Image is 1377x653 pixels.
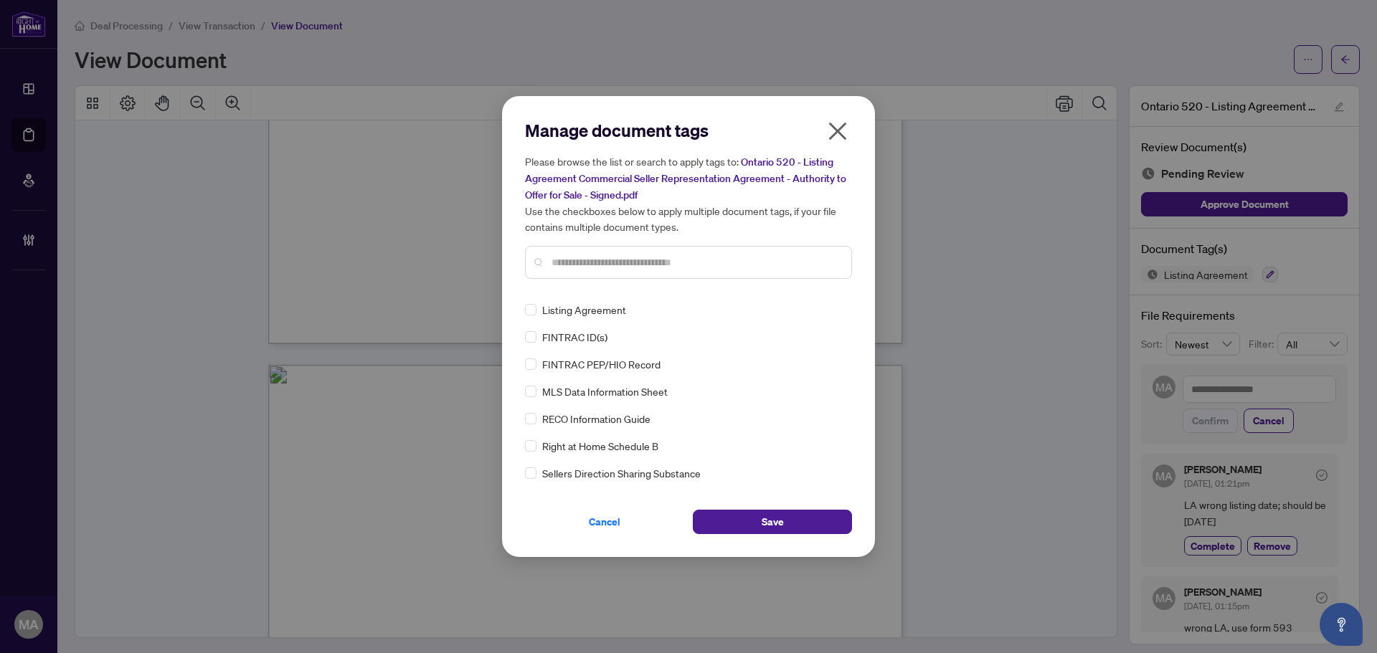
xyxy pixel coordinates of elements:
span: Save [762,510,784,533]
span: Cancel [589,510,620,533]
span: RECO Information Guide [542,411,650,426]
span: Ontario 520 - Listing Agreement Commercial Seller Representation Agreement - Authority to Offer f... [525,156,846,201]
h5: Please browse the list or search to apply tags to: Use the checkboxes below to apply multiple doc... [525,153,852,234]
h2: Manage document tags [525,119,852,142]
button: Open asap [1320,603,1363,646]
span: FINTRAC ID(s) [542,329,607,345]
span: MLS Data Information Sheet [542,383,668,399]
span: Sellers Direction Sharing Substance [542,465,701,481]
button: Save [693,510,852,534]
span: close [826,120,849,143]
span: FINTRAC PEP/HIO Record [542,356,661,372]
button: Cancel [525,510,684,534]
span: Right at Home Schedule B [542,438,658,454]
span: Listing Agreement [542,302,626,318]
